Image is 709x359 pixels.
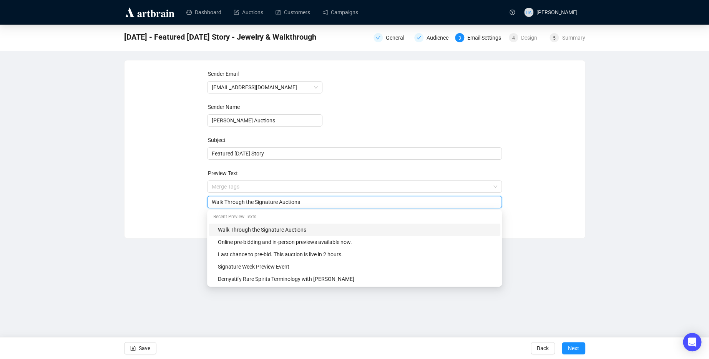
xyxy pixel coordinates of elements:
[209,211,500,224] div: Recent Preview Texts
[218,225,496,234] div: Walk Through the Signature Auctions
[208,71,239,77] label: Sender Email
[209,236,500,248] div: Online pre-bidding and in-person previews available now.
[124,6,176,18] img: logo
[521,33,542,42] div: Design
[124,342,156,354] button: Save
[427,33,453,42] div: Audience
[209,260,500,273] div: Signature Week Preview Event
[458,35,461,41] span: 3
[537,337,549,359] span: Back
[218,275,496,283] div: Demystify Rare Spirits Terminology with [PERSON_NAME]
[186,2,221,22] a: Dashboard
[208,169,503,177] div: Preview Text
[683,333,701,351] div: Open Intercom Messenger
[550,33,585,42] div: 5Summary
[512,35,515,41] span: 4
[209,273,500,285] div: Demystify Rare Spirits Terminology with Julie Kelley-Swift
[562,33,585,42] div: Summary
[218,238,496,246] div: Online pre-bidding and in-person previews available now.
[553,35,556,41] span: 5
[208,136,503,144] div: Subject
[417,35,421,40] span: check
[276,2,310,22] a: Customers
[509,33,545,42] div: 4Design
[130,346,136,351] span: save
[218,250,496,259] div: Last chance to pre-bid. This auction is live in 2 hours.
[568,337,579,359] span: Next
[124,31,316,43] span: 9-6-2025 - Featured Saturday Story - Jewelry & Walkthrough
[467,33,506,42] div: Email Settings
[209,224,500,236] div: Walk Through the Signature Auctions
[526,9,531,16] span: HA
[218,262,496,271] div: Signature Week Preview Event
[208,104,240,110] label: Sender Name
[562,342,585,354] button: Next
[139,337,150,359] span: Save
[212,82,318,93] span: info@lelandlittle.com
[414,33,450,42] div: Audience
[510,10,515,15] span: question-circle
[536,9,578,15] span: [PERSON_NAME]
[209,248,500,260] div: Last chance to pre-bid. This auction is live in 2 hours.
[376,35,380,40] span: check
[386,33,409,42] div: General
[322,2,358,22] a: Campaigns
[531,342,555,354] button: Back
[234,2,263,22] a: Auctions
[374,33,410,42] div: General
[455,33,504,42] div: 3Email Settings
